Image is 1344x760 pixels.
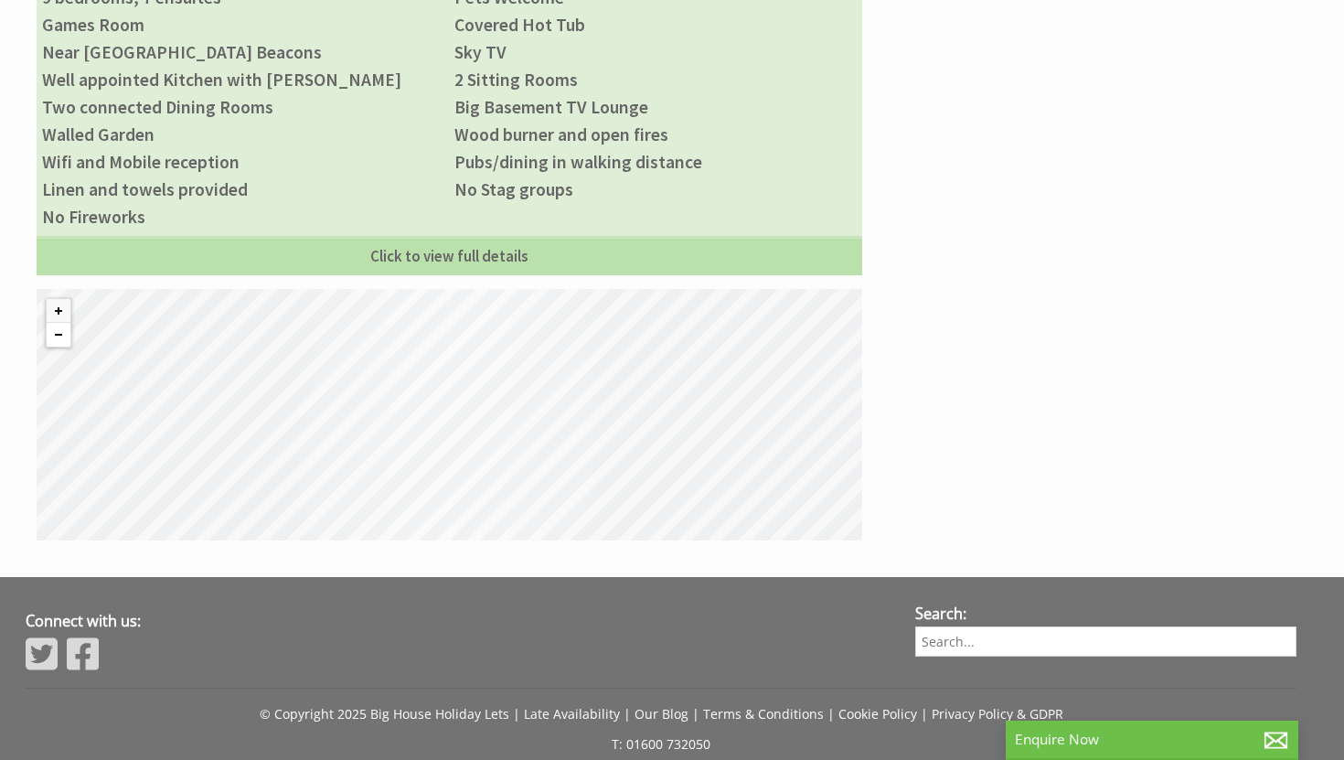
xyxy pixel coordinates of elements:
[37,236,862,275] a: Click to view full details
[37,38,449,66] li: Near [GEOGRAPHIC_DATA] Beacons
[260,705,509,723] a: © Copyright 2025 Big House Holiday Lets
[915,604,1296,624] h3: Search:
[915,626,1296,657] input: Search...
[37,203,449,230] li: No Fireworks
[37,93,449,121] li: Two connected Dining Rooms
[37,11,449,38] li: Games Room
[932,705,1063,723] a: Privacy Policy & GDPR
[449,176,861,203] li: No Stag groups
[524,705,620,723] a: Late Availability
[37,148,449,176] li: Wifi and Mobile reception
[635,705,688,723] a: Our Blog
[449,38,861,66] li: Sky TV
[449,148,861,176] li: Pubs/dining in walking distance
[513,705,520,723] span: |
[37,66,449,93] li: Well appointed Kitchen with [PERSON_NAME]
[449,66,861,93] li: 2 Sitting Rooms
[37,121,449,148] li: Walled Garden
[37,176,449,203] li: Linen and towels provided
[26,636,58,672] img: Twitter
[703,705,824,723] a: Terms & Conditions
[624,705,631,723] span: |
[37,289,862,541] canvas: Map
[612,735,710,753] a: T: 01600 732050
[827,705,835,723] span: |
[67,636,99,672] img: Facebook
[449,11,861,38] li: Covered Hot Tub
[921,705,928,723] span: |
[1015,730,1289,749] p: Enquire Now
[692,705,699,723] span: |
[47,323,70,347] button: Zoom out
[47,299,70,323] button: Zoom in
[449,121,861,148] li: Wood burner and open fires
[26,611,890,631] h3: Connect with us:
[449,93,861,121] li: Big Basement TV Lounge
[838,705,917,723] a: Cookie Policy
